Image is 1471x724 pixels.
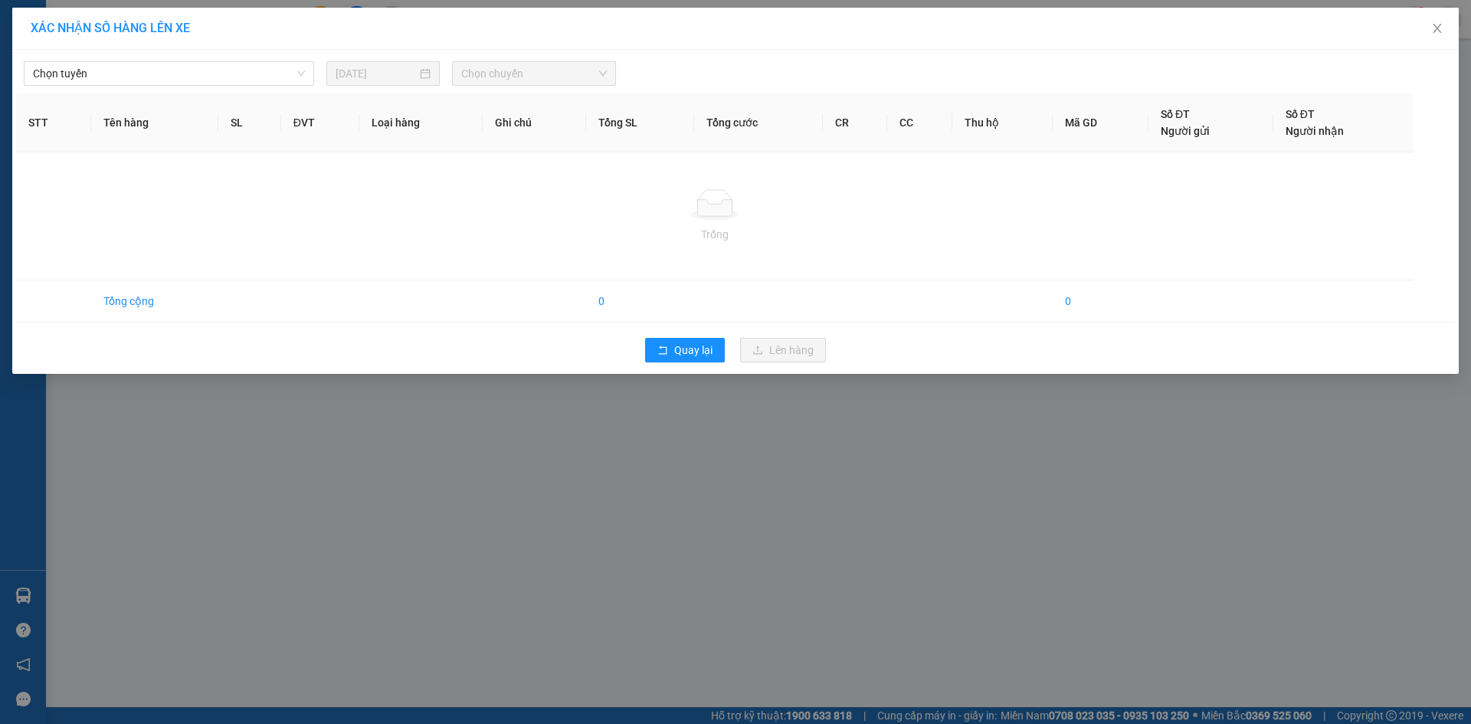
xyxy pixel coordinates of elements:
button: Close [1416,8,1459,51]
button: rollbackQuay lại [645,338,725,362]
span: XUANTRANG [18,28,108,44]
span: Người gửi [1161,125,1210,137]
td: 0 [1053,280,1148,323]
th: Mã GD [1053,93,1148,152]
span: Chọn chuyến [461,62,607,85]
th: SL [218,93,280,152]
span: close [1431,22,1443,34]
th: STT [16,93,91,152]
span: rollback [657,345,668,357]
th: Loại hàng [359,93,483,152]
th: Tên hàng [91,93,218,152]
th: CC [887,93,952,152]
span: 0392222188 [6,108,113,129]
span: Số ĐT [1286,108,1315,120]
th: CR [823,93,888,152]
span: HAIVAN [38,8,90,25]
span: Số ĐT [1161,108,1190,120]
span: VP [GEOGRAPHIC_DATA] [123,15,223,38]
input: 14/08/2025 [336,65,417,82]
button: uploadLên hàng [740,338,826,362]
td: 0 [586,280,694,323]
th: Ghi chú [483,93,587,152]
th: Tổng SL [586,93,694,152]
em: Logistics [39,47,88,61]
span: 0943559551 [154,41,223,55]
span: Người nhận [1286,125,1344,137]
span: Chọn tuyến [33,62,305,85]
td: Tổng cộng [91,280,218,323]
span: Người nhận: [6,97,54,107]
span: Quay lại [674,342,713,359]
th: Thu hộ [952,93,1052,152]
span: XÁC NHẬN SỐ HÀNG LÊN XE [31,21,190,35]
th: Tổng cước [694,93,823,152]
span: Người gửi: [6,87,47,97]
div: Trống [28,226,1401,243]
th: ĐVT [281,93,359,152]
